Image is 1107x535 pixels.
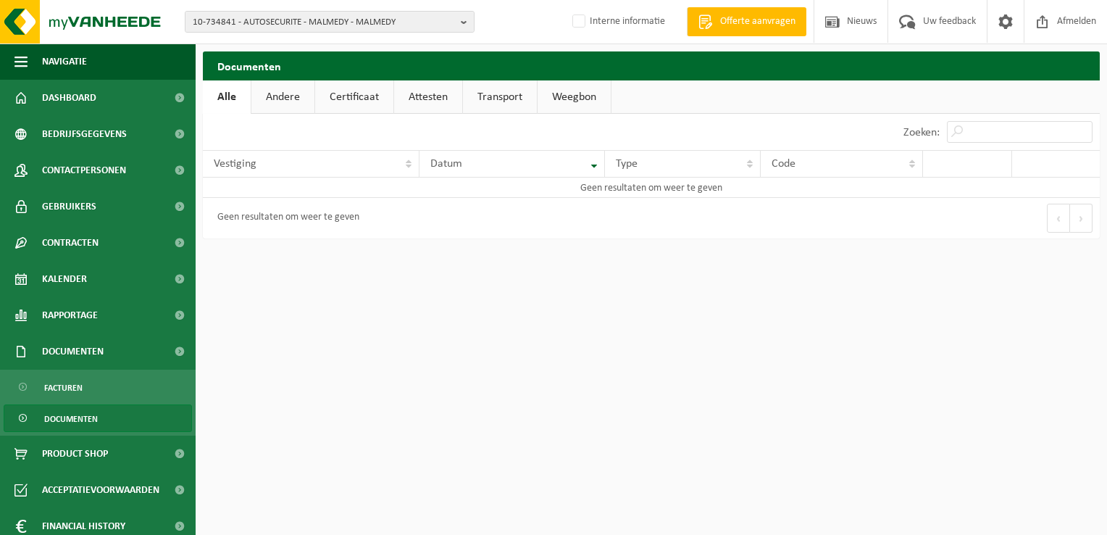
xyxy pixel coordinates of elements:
span: Rapportage [42,297,98,333]
span: Acceptatievoorwaarden [42,472,159,508]
a: Alle [203,80,251,114]
div: Geen resultaten om weer te geven [210,205,359,231]
a: Certificaat [315,80,393,114]
button: Next [1070,204,1093,233]
span: Contracten [42,225,99,261]
a: Documenten [4,405,192,432]
span: Datum [430,158,462,170]
span: Vestiging [214,158,256,170]
span: Product Shop [42,436,108,472]
span: Type [616,158,638,170]
span: Gebruikers [42,188,96,225]
label: Interne informatie [569,11,665,33]
a: Weegbon [538,80,611,114]
label: Zoeken: [903,127,940,138]
span: Kalender [42,261,87,297]
span: Offerte aanvragen [717,14,799,29]
span: Navigatie [42,43,87,80]
span: Code [772,158,795,170]
td: Geen resultaten om weer te geven [203,178,1100,198]
span: Documenten [42,333,104,370]
span: Dashboard [42,80,96,116]
a: Attesten [394,80,462,114]
a: Andere [251,80,314,114]
button: Previous [1047,204,1070,233]
a: Transport [463,80,537,114]
button: 10-734841 - AUTOSECURITE - MALMEDY - MALMEDY [185,11,475,33]
a: Offerte aanvragen [687,7,806,36]
span: Bedrijfsgegevens [42,116,127,152]
span: Contactpersonen [42,152,126,188]
h2: Documenten [203,51,1100,80]
span: 10-734841 - AUTOSECURITE - MALMEDY - MALMEDY [193,12,455,33]
span: Documenten [44,405,98,433]
span: Facturen [44,374,83,402]
a: Facturen [4,373,192,401]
